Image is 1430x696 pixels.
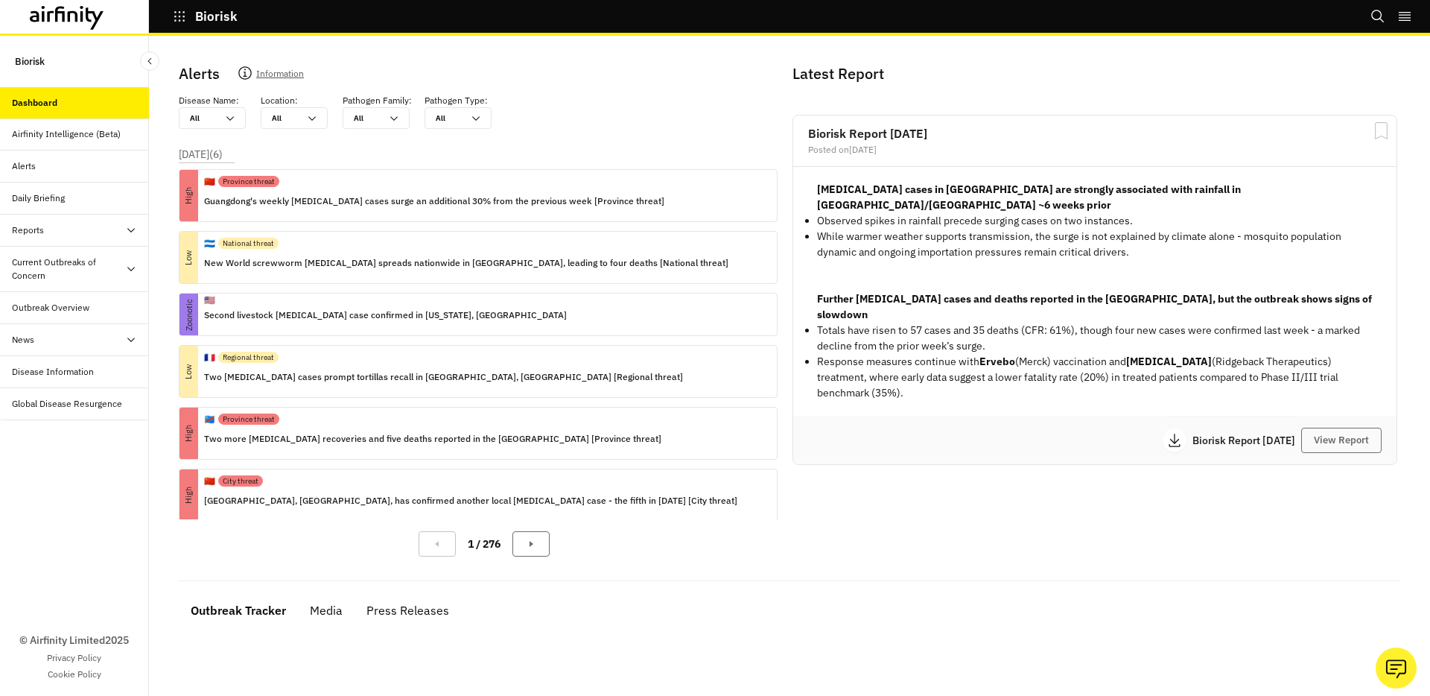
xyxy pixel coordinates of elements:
[204,175,215,189] p: 🇨🇳
[12,256,125,282] div: Current Outbreaks of Concern
[168,306,210,324] p: Zoonotic
[163,362,214,381] p: Low
[15,48,45,75] p: Biorisk
[204,294,215,307] p: 🇺🇸
[223,352,274,363] p: Regional threat
[1370,4,1385,29] button: Search
[48,668,101,681] a: Cookie Policy
[343,94,412,107] p: Pathogen Family :
[12,224,44,237] div: Reports
[140,51,159,71] button: Close Sidebar
[817,183,1241,212] strong: [MEDICAL_DATA] cases in [GEOGRAPHIC_DATA] are strongly associated with rainfall in [GEOGRAPHIC_DA...
[12,127,121,141] div: Airfinity Intelligence (Beta)
[204,493,737,509] p: [GEOGRAPHIC_DATA], [GEOGRAPHIC_DATA], has confirmed another local [MEDICAL_DATA] case - the fifth...
[19,633,129,648] p: © Airfinity Limited 2025
[1372,121,1391,140] svg: Bookmark Report
[223,475,258,487] p: City threat
[163,248,214,267] p: Low
[163,424,214,443] p: High
[366,599,449,621] div: Press Releases
[817,292,1372,321] strong: Further [MEDICAL_DATA] cases and deaths reported in the [GEOGRAPHIC_DATA], but the outbreak shows...
[179,63,220,85] p: Alerts
[1192,435,1301,446] p: Biorisk Report [DATE]
[223,176,275,187] p: Province threat
[808,127,1382,139] h2: Biorisk Report [DATE]
[163,186,214,205] p: High
[204,237,215,250] p: 🇭🇳
[173,4,238,29] button: Biorisk
[12,333,34,347] div: News
[12,96,57,110] div: Dashboard
[979,355,1015,368] strong: Ervebo
[179,147,223,162] p: [DATE] ( 6 )
[1301,428,1382,453] button: View Report
[12,365,94,379] div: Disease Information
[512,531,550,557] button: Next Page
[12,192,65,205] div: Daily Briefing
[817,323,1373,354] p: Totals have risen to 57 cases and 35 deaths (CFR: 61%), though four new cases were confirmed last...
[179,94,239,107] p: Disease Name :
[1376,648,1417,689] button: Ask our analysts
[310,599,343,621] div: Media
[204,255,728,271] p: New World screwworm [MEDICAL_DATA] spreads nationwide in [GEOGRAPHIC_DATA], leading to four death...
[195,10,238,23] p: Biorisk
[191,599,286,621] div: Outbreak Tracker
[425,94,488,107] p: Pathogen Type :
[204,431,661,447] p: Two more [MEDICAL_DATA] recoveries and five deaths reported in the [GEOGRAPHIC_DATA] [Province th...
[817,229,1373,260] p: While warmer weather supports transmission, the surge is not explained by climate alone - mosquit...
[256,66,304,86] p: Information
[261,94,298,107] p: Location :
[204,351,215,364] p: 🇫🇷
[419,531,456,557] button: Previous Page
[817,213,1373,229] p: Observed spikes in rainfall precede surging cases on two instances.
[223,414,275,425] p: Province threat
[204,307,567,323] p: Second livestock [MEDICAL_DATA] case confirmed in [US_STATE], [GEOGRAPHIC_DATA]
[47,651,101,665] a: Privacy Policy
[12,301,89,314] div: Outbreak Overview
[204,475,215,488] p: 🇨🇳
[792,63,1394,85] p: Latest Report
[808,145,1382,154] div: Posted on [DATE]
[163,486,214,504] p: High
[204,369,683,385] p: Two [MEDICAL_DATA] cases prompt tortillas recall in [GEOGRAPHIC_DATA], [GEOGRAPHIC_DATA] [Regiona...
[204,413,215,426] p: 🇨🇩
[817,354,1373,401] p: Response measures continue with (Merck) vaccination and (Ridgeback Therapeutics) treatment, where...
[12,397,122,411] div: Global Disease Resurgence
[1126,355,1212,368] strong: [MEDICAL_DATA]
[204,193,664,209] p: Guangdong's weekly [MEDICAL_DATA] cases surge an additional 30% from the previous week [Province ...
[223,238,274,249] p: National threat
[468,537,500,552] p: 1 / 276
[12,159,36,173] div: Alerts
